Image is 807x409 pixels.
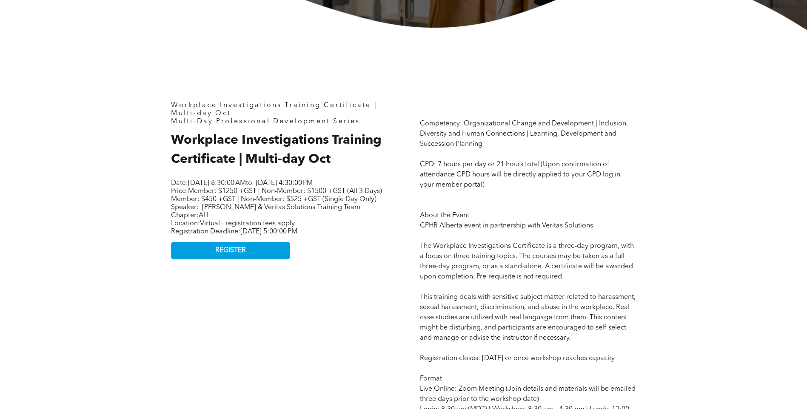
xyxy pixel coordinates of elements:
[171,180,252,187] span: Date: to
[240,228,297,235] span: [DATE] 5:00:00 PM
[171,188,382,203] span: Price:
[171,212,210,219] span: Chapter:
[200,220,295,227] span: Virtual - registration fees apply
[171,220,297,235] span: Location: Registration Deadline:
[171,204,199,211] span: Speaker:
[256,180,313,187] span: [DATE] 4:30:00 PM
[171,134,382,166] span: Workplace Investigations Training Certificate | Multi-day Oct
[171,102,377,117] span: Workplace Investigations Training Certificate | Multi-day Oct
[199,212,210,219] span: ALL
[171,242,290,259] a: REGISTER
[215,247,246,255] span: REGISTER
[171,118,360,125] span: Multi-Day Professional Development Series
[171,188,382,203] span: Member: $1250 +GST | Non-Member: $1500 +GST (All 3 Days) Member: $450 +GST | Non-Member: $525 +GS...
[202,204,360,211] span: [PERSON_NAME] & Veritas Solutions Training Team
[188,180,246,187] span: [DATE] 8:30:00 AM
